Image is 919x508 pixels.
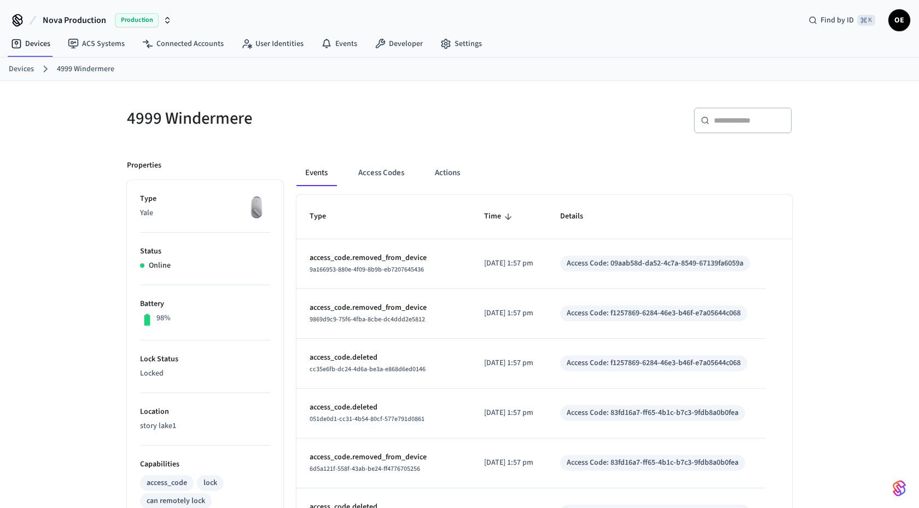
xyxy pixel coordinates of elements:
p: Properties [127,160,161,171]
span: OE [889,10,909,30]
p: [DATE] 1:57 pm [484,357,534,369]
span: Production [115,13,159,27]
p: Type [140,193,270,205]
a: Devices [2,34,59,54]
p: [DATE] 1:57 pm [484,457,534,469]
p: access_code.deleted [310,352,458,363]
p: [DATE] 1:57 pm [484,258,534,269]
button: Events [296,160,336,186]
p: story lake1 [140,420,270,432]
div: Find by ID⌘ K [800,10,884,30]
p: Yale [140,207,270,219]
p: access_code.removed_from_device [310,252,458,264]
img: August Wifi Smart Lock 3rd Gen, Silver, Front [243,193,270,221]
a: Devices [9,63,34,75]
a: User Identities [232,34,312,54]
div: can remotely lock [147,495,205,507]
button: OE [888,9,910,31]
span: Find by ID [821,15,854,26]
span: 051de0d1-cc31-4b54-80cf-577e791d0861 [310,414,424,424]
p: access_code.deleted [310,402,458,413]
p: Location [140,406,270,418]
p: access_code.removed_from_device [310,452,458,463]
span: 9a166953-880e-4f09-8b9b-eb7207645436 [310,265,424,274]
a: Settings [432,34,491,54]
p: Lock Status [140,354,270,365]
div: Access Code: 83fd16a7-ff65-4b1c-b7c3-9fdb8a0b0fea [567,457,738,469]
a: ACS Systems [59,34,133,54]
a: Events [312,34,366,54]
a: 4999 Windermere [57,63,114,75]
span: 6d5a121f-558f-43ab-be24-ff4776705256 [310,464,420,474]
p: 98% [156,313,171,324]
p: Status [140,246,270,257]
span: 9869d9c9-75f6-4fba-8cbe-dc4ddd2e5812 [310,315,425,324]
p: Locked [140,368,270,379]
p: Online [149,260,171,272]
p: Capabilities [140,459,270,470]
p: Battery [140,298,270,310]
div: lock [203,477,217,489]
span: cc35e6fb-dc24-4d6a-be3a-e868d6ed0146 [310,365,426,374]
a: Developer [366,34,432,54]
div: Access Code: f1257869-6284-46e3-b46f-e7a05644c068 [567,308,741,319]
h5: 4999 Windermere [127,107,453,130]
span: Type [310,208,340,225]
button: Actions [426,160,469,186]
p: [DATE] 1:57 pm [484,308,534,319]
p: access_code.removed_from_device [310,302,458,314]
span: ⌘ K [857,15,875,26]
img: SeamLogoGradient.69752ec5.svg [893,480,906,497]
span: Time [484,208,515,225]
div: Access Code: 83fd16a7-ff65-4b1c-b7c3-9fdb8a0b0fea [567,407,738,419]
div: ant example [296,160,792,186]
div: Access Code: f1257869-6284-46e3-b46f-e7a05644c068 [567,357,741,369]
p: [DATE] 1:57 pm [484,407,534,419]
div: access_code [147,477,187,489]
button: Access Codes [350,160,413,186]
div: Access Code: 09aab58d-da52-4c7a-8549-67139fa6059a [567,258,743,269]
span: Nova Production [43,14,106,27]
a: Connected Accounts [133,34,232,54]
span: Details [560,208,597,225]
